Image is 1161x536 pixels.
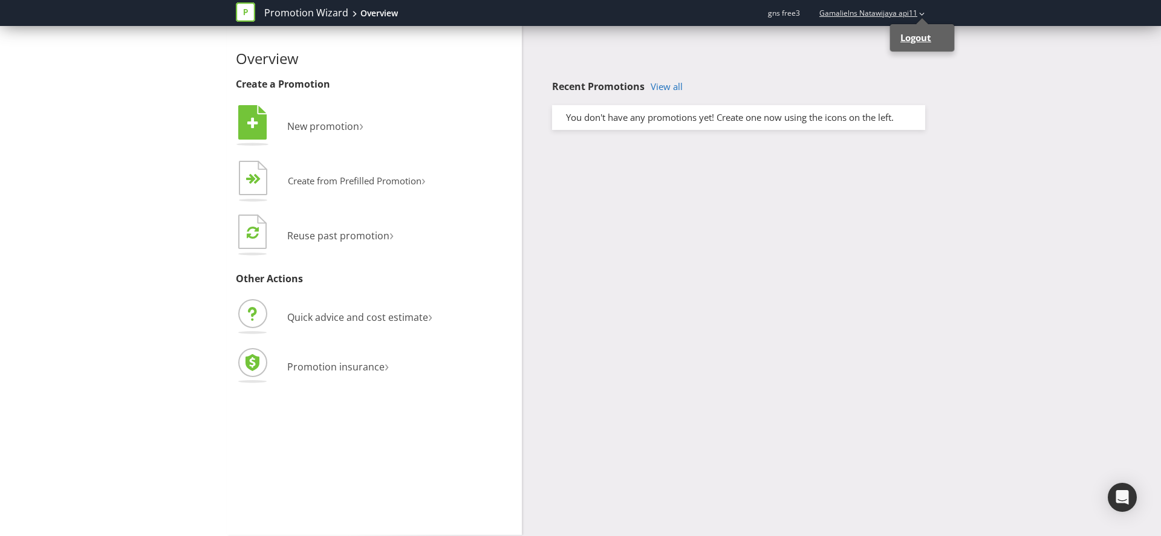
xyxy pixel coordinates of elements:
[247,117,258,130] tspan: 
[428,306,432,326] span: ›
[236,360,389,373] a: Promotion insurance›
[247,225,259,239] tspan: 
[236,311,432,324] a: Quick advice and cost estimate›
[236,274,513,285] h3: Other Actions
[807,8,917,18] a: Gamalielns Natawijaya api11
[557,111,920,124] div: You don't have any promotions yet! Create one now using the icons on the left.
[287,229,389,242] span: Reuse past promotion
[768,8,800,18] span: gns free3
[264,6,348,20] a: Promotion Wizard
[236,51,513,66] h2: Overview
[359,115,363,135] span: ›
[360,7,398,19] div: Overview
[236,158,426,206] button: Create from Prefilled Promotion›
[421,170,426,189] span: ›
[385,355,389,375] span: ›
[236,79,513,90] h3: Create a Promotion
[552,80,645,93] span: Recent Promotions
[287,311,428,324] span: Quick advice and cost estimate
[900,31,931,44] strong: Logout
[288,175,421,187] span: Create from Prefilled Promotion
[287,120,359,133] span: New promotion
[287,360,385,373] span: Promotion insurance
[253,173,261,185] tspan: 
[1108,483,1137,512] div: Open Intercom Messenger
[651,82,683,92] a: View all
[389,224,394,244] span: ›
